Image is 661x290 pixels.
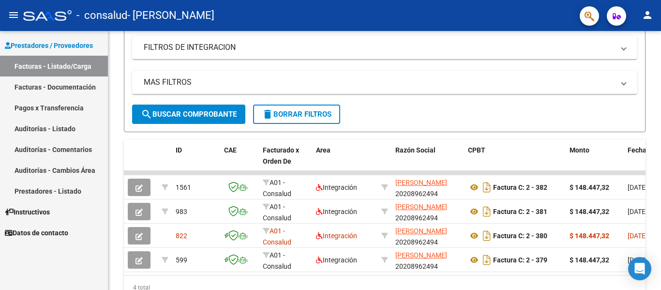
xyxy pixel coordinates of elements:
span: 599 [176,256,187,264]
div: 20208962494 [395,201,460,222]
div: 20208962494 [395,226,460,246]
datatable-header-cell: Razón Social [391,140,464,183]
span: [PERSON_NAME] [395,203,447,211]
i: Descargar documento [481,252,493,268]
span: Datos de contacto [5,228,68,238]
span: Integración [316,256,357,264]
i: Descargar documento [481,180,493,195]
span: CAE [224,146,237,154]
mat-expansion-panel-header: MAS FILTROS [132,71,637,94]
datatable-header-cell: ID [172,140,220,183]
span: Integración [316,208,357,215]
span: A01 - Consalud [263,203,291,222]
strong: Factura C: 2 - 382 [493,183,547,191]
mat-expansion-panel-header: FILTROS DE INTEGRACION [132,36,637,59]
span: [DATE] [628,183,647,191]
mat-panel-title: MAS FILTROS [144,77,614,88]
span: Instructivos [5,207,50,217]
span: 1561 [176,183,191,191]
mat-panel-title: FILTROS DE INTEGRACION [144,42,614,53]
span: Borrar Filtros [262,110,331,119]
span: [DATE] [628,232,647,240]
datatable-header-cell: Monto [566,140,624,183]
span: 983 [176,208,187,215]
span: [PERSON_NAME] [395,227,447,235]
span: 822 [176,232,187,240]
span: A01 - Consalud [263,227,291,246]
datatable-header-cell: Facturado x Orden De [259,140,312,183]
span: [PERSON_NAME] [395,251,447,259]
div: 20208962494 [395,250,460,270]
span: CPBT [468,146,485,154]
strong: Factura C: 2 - 379 [493,256,547,264]
span: - consalud [76,5,127,26]
span: [PERSON_NAME] [395,179,447,186]
datatable-header-cell: CPBT [464,140,566,183]
datatable-header-cell: CAE [220,140,259,183]
span: - [PERSON_NAME] [127,5,214,26]
i: Descargar documento [481,228,493,244]
span: [DATE] [628,256,647,264]
span: Integración [316,232,357,240]
strong: Factura C: 2 - 381 [493,208,547,215]
span: Buscar Comprobante [141,110,237,119]
mat-icon: delete [262,108,273,120]
strong: $ 148.447,32 [570,232,609,240]
span: ID [176,146,182,154]
strong: $ 148.447,32 [570,256,609,264]
span: A01 - Consalud [263,179,291,198]
button: Borrar Filtros [253,105,340,124]
span: Integración [316,183,357,191]
span: Monto [570,146,589,154]
span: Prestadores / Proveedores [5,40,93,51]
button: Buscar Comprobante [132,105,245,124]
i: Descargar documento [481,204,493,219]
mat-icon: person [642,9,653,21]
span: A01 - Consalud [263,251,291,270]
span: Razón Social [395,146,436,154]
span: Facturado x Orden De [263,146,299,165]
strong: Factura C: 2 - 380 [493,232,547,240]
strong: $ 148.447,32 [570,183,609,191]
span: Area [316,146,330,154]
span: [DATE] [628,208,647,215]
div: 20208962494 [395,177,460,198]
div: Open Intercom Messenger [628,257,651,280]
mat-icon: menu [8,9,19,21]
datatable-header-cell: Area [312,140,377,183]
mat-icon: search [141,108,152,120]
strong: $ 148.447,32 [570,208,609,215]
